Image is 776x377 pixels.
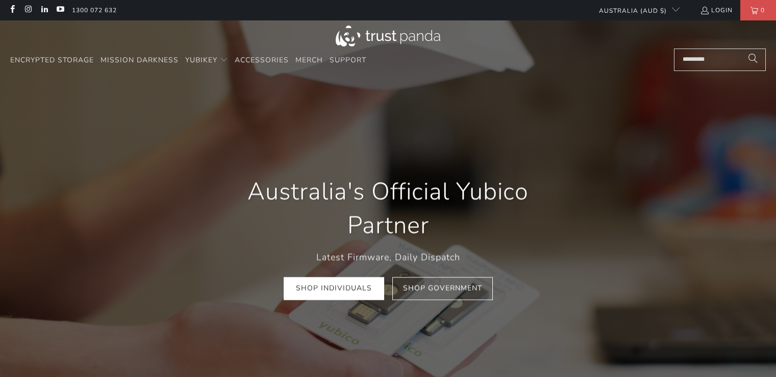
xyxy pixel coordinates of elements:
[330,49,366,73] a: Support
[295,55,323,65] span: Merch
[735,336,768,369] iframe: Button to launch messaging window
[10,55,94,65] span: Encrypted Storage
[220,250,557,265] p: Latest Firmware, Daily Dispatch
[330,55,366,65] span: Support
[235,55,289,65] span: Accessories
[101,55,179,65] span: Mission Darkness
[23,6,32,14] a: Trust Panda Australia on Instagram
[10,49,366,73] nav: Translation missing: en.navigation.header.main_nav
[740,49,766,71] button: Search
[101,49,179,73] a: Mission Darkness
[392,277,493,300] a: Shop Government
[295,49,323,73] a: Merch
[220,175,557,242] h1: Australia's Official Yubico Partner
[185,49,228,73] summary: YubiKey
[10,49,94,73] a: Encrypted Storage
[72,5,117,16] a: 1300 072 632
[8,6,16,14] a: Trust Panda Australia on Facebook
[284,277,384,300] a: Shop Individuals
[185,55,217,65] span: YubiKey
[336,26,440,46] img: Trust Panda Australia
[700,5,733,16] a: Login
[40,6,48,14] a: Trust Panda Australia on LinkedIn
[674,49,766,71] input: Search...
[235,49,289,73] a: Accessories
[56,6,64,14] a: Trust Panda Australia on YouTube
